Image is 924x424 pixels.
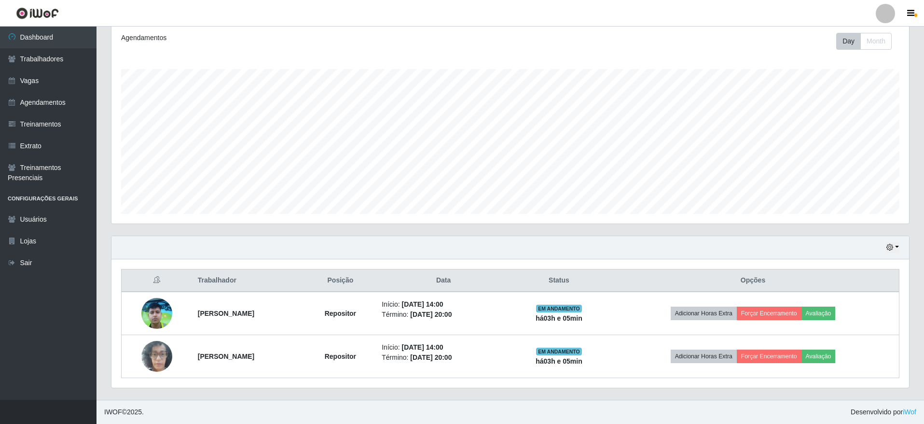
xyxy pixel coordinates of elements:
time: [DATE] 14:00 [401,343,443,351]
img: 1748462708796.jpeg [141,293,172,334]
time: [DATE] 14:00 [401,300,443,308]
button: Adicionar Horas Extra [671,350,737,363]
li: Término: [382,310,505,320]
img: 1756487537320.jpeg [141,336,172,377]
time: [DATE] 20:00 [410,353,452,361]
li: Início: [382,299,505,310]
img: CoreUI Logo [16,7,59,19]
strong: há 03 h e 05 min [536,314,582,322]
th: Status [511,269,607,292]
a: iWof [903,408,916,416]
button: Forçar Encerramento [737,350,801,363]
strong: [PERSON_NAME] [198,310,254,317]
span: EM ANDAMENTO [536,348,582,355]
strong: Repositor [325,353,356,360]
div: Toolbar with button groups [836,33,899,50]
span: Desenvolvido por [851,407,916,417]
button: Avaliação [801,350,836,363]
span: IWOF [104,408,122,416]
div: First group [836,33,892,50]
span: © 2025 . [104,407,144,417]
button: Forçar Encerramento [737,307,801,320]
th: Opções [607,269,899,292]
th: Data [376,269,511,292]
strong: Repositor [325,310,356,317]
span: EM ANDAMENTO [536,305,582,312]
button: Month [860,33,892,50]
th: Posição [305,269,376,292]
div: Agendamentos [121,33,437,43]
button: Day [836,33,861,50]
li: Término: [382,353,505,363]
th: Trabalhador [192,269,305,292]
button: Avaliação [801,307,836,320]
button: Adicionar Horas Extra [671,307,737,320]
strong: [PERSON_NAME] [198,353,254,360]
li: Início: [382,342,505,353]
strong: há 03 h e 05 min [536,357,582,365]
time: [DATE] 20:00 [410,311,452,318]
